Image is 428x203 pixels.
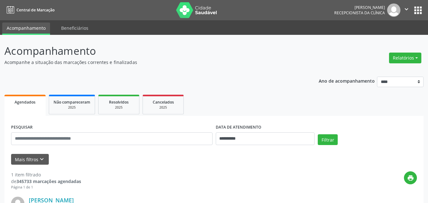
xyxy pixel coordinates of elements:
[216,123,261,132] label: DATA DE ATENDIMENTO
[4,59,298,66] p: Acompanhe a situação das marcações correntes e finalizadas
[15,99,35,105] span: Agendados
[412,5,424,16] button: apps
[11,123,33,132] label: PESQUISAR
[103,105,135,110] div: 2025
[318,134,338,145] button: Filtrar
[319,77,375,85] p: Ano de acompanhamento
[16,7,54,13] span: Central de Marcação
[147,105,179,110] div: 2025
[387,3,400,17] img: img
[407,174,414,181] i: print
[11,171,81,178] div: 1 item filtrado
[54,99,90,105] span: Não compareceram
[404,171,417,184] button: print
[334,5,385,10] div: [PERSON_NAME]
[16,178,81,184] strong: 345733 marcações agendadas
[389,53,421,63] button: Relatórios
[109,99,129,105] span: Resolvidos
[334,10,385,16] span: Recepcionista da clínica
[38,156,45,163] i: keyboard_arrow_down
[11,178,81,185] div: de
[11,154,49,165] button: Mais filtroskeyboard_arrow_down
[2,22,50,35] a: Acompanhamento
[4,5,54,15] a: Central de Marcação
[4,43,298,59] p: Acompanhamento
[400,3,412,17] button: 
[153,99,174,105] span: Cancelados
[11,185,81,190] div: Página 1 de 1
[54,105,90,110] div: 2025
[403,6,410,13] i: 
[57,22,93,34] a: Beneficiários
